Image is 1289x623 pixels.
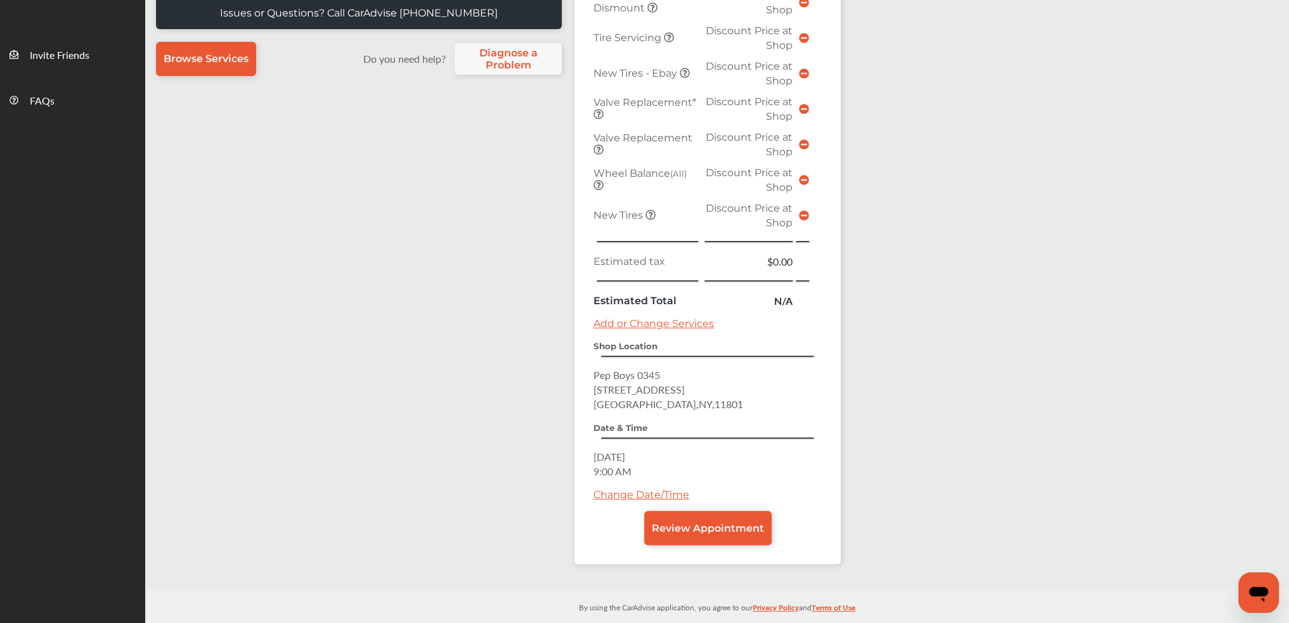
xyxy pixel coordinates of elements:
span: [DATE] [593,449,625,464]
span: New Tires [593,209,645,221]
span: Wheel Balance [593,167,687,179]
p: By using the CarAdvise application, you agree to our and [145,600,1289,613]
span: Discount Price at Shop [706,25,793,51]
strong: Date & Time [593,423,647,433]
td: Estimated tax [590,251,702,272]
td: $0.00 [702,251,796,272]
a: Review Appointment [644,511,772,545]
strong: Shop Location [593,341,657,351]
a: Terms of Use [812,600,855,620]
label: Do you need help? [357,51,451,66]
span: Tire Servicing [593,32,664,44]
span: FAQs [30,93,55,110]
small: (All) [670,169,687,179]
span: 9:00 AM [593,464,632,478]
a: Browse Services [156,42,256,76]
span: Pep Boys 0345 [593,368,660,382]
span: New Tires - Ebay [593,67,680,79]
span: Diagnose a Problem [461,47,555,71]
a: Add or Change Services [593,318,714,330]
span: Discount Price at Shop [706,96,793,122]
span: Discount Price at Shop [706,131,793,158]
span: Discount Price at Shop [706,202,793,229]
p: Issues or Questions? Call CarAdvise [PHONE_NUMBER] [220,7,498,19]
iframe: Button to launch messaging window [1238,572,1279,613]
span: Discount Price at Shop [706,167,793,193]
a: Diagnose a Problem [455,43,562,75]
span: Valve Replacement [593,132,692,144]
span: Valve Replacement* [593,96,696,108]
a: Privacy Policy [753,600,799,620]
span: [GEOGRAPHIC_DATA] , NY , 11801 [593,397,743,411]
td: Estimated Total [590,290,702,311]
span: Invite Friends [30,48,89,64]
a: Change Date/Time [593,489,689,501]
td: N/A [702,290,796,311]
span: Browse Services [164,53,249,65]
span: [STREET_ADDRESS] [593,382,685,397]
span: Review Appointment [652,522,764,534]
span: Discount Price at Shop [706,60,793,87]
